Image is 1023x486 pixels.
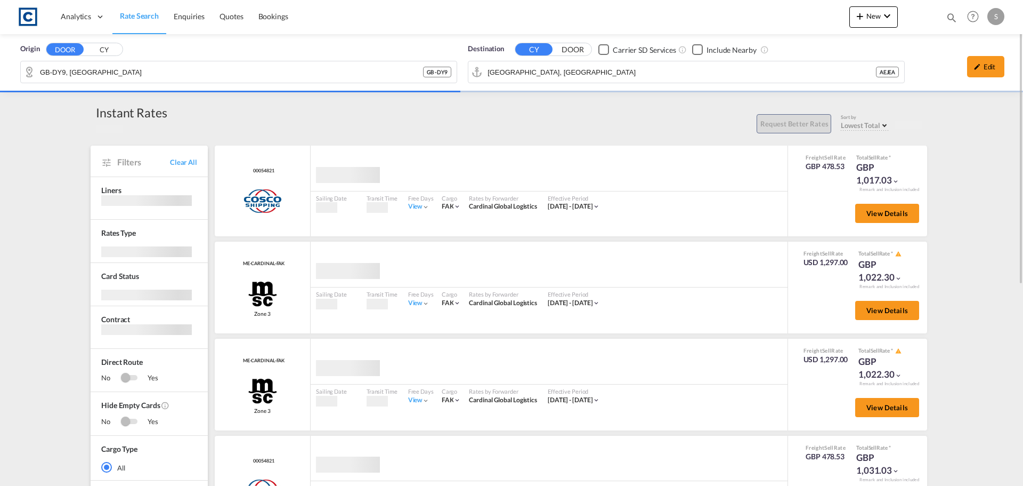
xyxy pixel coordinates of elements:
div: Remark and Inclusion included [851,477,927,483]
md-radio-button: All [101,462,197,473]
input: Search by Door [40,64,423,80]
span: Sell [824,444,833,451]
div: AEJEA [876,67,899,77]
span: Yes [137,417,158,427]
md-icon: icon-chevron-down [592,203,600,210]
span: New [854,12,894,20]
div: Contract / Rate Agreement / Tariff / Spot Pricing Reference Number: ME-CARDINAL-FAK [240,357,285,364]
button: DOOR [46,43,84,55]
md-icon: Schedules Available [348,194,356,202]
img: MSC [247,378,278,404]
button: CY [515,43,553,55]
div: Viewicon-chevron-down [408,299,430,308]
div: Cardinal Global Logistics [469,299,537,308]
div: 01 Sep 2025 - 30 Sep 2025 [548,299,593,308]
div: 01 Sep 2025 - 30 Sep 2025 [548,202,593,211]
span: Analytics [61,11,91,22]
span: 00054821 [250,168,274,174]
button: icon-alert [894,250,902,258]
div: Contract / Rate Agreement / Tariff / Spot Pricing Reference Number: ME-CARDINAL-FAK [240,260,285,267]
span: Clear All [170,157,197,167]
div: Rates by Forwarder [469,290,537,298]
span: GB - DY9 [427,68,448,76]
div: Sort by [841,114,890,121]
div: Transit Time [367,290,397,298]
button: CY [85,44,123,56]
md-icon: icon-chevron-down [592,299,600,307]
button: View Details [855,204,919,223]
div: Free Days [408,290,434,298]
div: Total Rate [856,154,910,161]
div: Cargo Type [101,444,137,455]
md-icon: Schedules Available [348,387,356,395]
md-icon: icon-chevron-down [895,372,902,379]
span: Subject to Remarks [888,154,891,161]
input: Search by Port [488,64,876,80]
span: Subject to Remarks [890,347,894,354]
md-icon: icon-chevron-down [453,299,461,307]
md-icon: icon-chevron-down [892,178,899,185]
span: Cardinal Global Logistics [469,202,537,210]
span: Filters [117,156,170,168]
div: Transit Time [367,387,397,395]
span: View Details [866,209,908,218]
div: Cargo [442,290,461,298]
span: ME-CARDINAL-FAK [240,357,285,364]
span: Sell [824,154,833,161]
md-icon: icon-magnify [946,12,957,23]
span: Sell [871,250,879,257]
span: Yes [137,373,158,384]
md-icon: icon-chevron-down [892,467,899,475]
md-icon: icon-chevron-down [453,396,461,404]
span: FAK [442,396,454,404]
md-icon: icon-chevron-down [422,397,429,404]
img: MSC [247,281,278,307]
span: Rate Search [120,11,159,20]
span: Sell [868,444,877,451]
md-icon: icon-chevron-down [881,10,894,22]
span: Contract [101,315,130,324]
div: GBP 478.53 [806,161,846,172]
span: Origin [20,44,39,54]
div: Remark and Inclusion included [851,187,927,193]
span: ME-CARDINAL-FAK [240,260,285,267]
md-icon: icon-chevron-down [592,396,600,404]
div: Freight Rate [803,250,848,257]
div: Include Nearby [707,45,757,55]
div: Cardinal Global Logistics [469,202,537,211]
img: 1fdb9190129311efbfaf67cbb4249bed.jpeg [16,5,40,29]
button: View Details [855,398,919,417]
span: Subject to Remarks [890,250,894,257]
span: View Details [866,306,908,315]
span: Liners [101,186,121,195]
span: FAK [442,202,454,210]
md-checkbox: Checkbox No Ink [692,44,757,55]
div: Contract / Rate Agreement / Tariff / Spot Pricing Reference Number: 00054821 [250,168,274,174]
md-icon: Unchecked: Search for CY (Container Yard) services for all selected carriers.Checked : Search for... [678,45,687,54]
div: Viewicon-chevron-down [408,396,430,405]
md-input-container: GB-DY9, Dudley [21,61,457,83]
div: icon-pencilEdit [967,56,1004,77]
span: View Details [866,403,908,412]
div: Viewicon-chevron-down [408,202,430,211]
div: Sailing Date [316,194,356,202]
md-icon: icon-chevron-down [422,300,429,307]
span: Cardinal Global Logistics [469,396,537,404]
span: Subject to Remarks [888,444,891,451]
div: Freight Rate [803,347,848,354]
span: [DATE] - [DATE] [548,299,593,307]
span: Sell [822,347,831,354]
md-icon: icon-chevron-down [895,275,902,282]
div: Help [964,7,987,27]
md-icon: icon-alert [895,251,902,257]
div: Sailing Date [316,387,356,395]
div: Freight Rate [806,444,846,451]
div: 01 Sep 2025 - 30 Sep 2025 [548,396,593,405]
button: icon-alert [894,347,902,355]
div: Card Status [101,271,139,282]
div: Contract / Rate Agreement / Tariff / Spot Pricing Reference Number: 00054821 [250,458,274,465]
md-icon: icon-pencil [973,63,981,70]
span: [DATE] - [DATE] [548,396,593,404]
span: Zone 3 [254,310,270,317]
span: 00054821 [250,458,274,465]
